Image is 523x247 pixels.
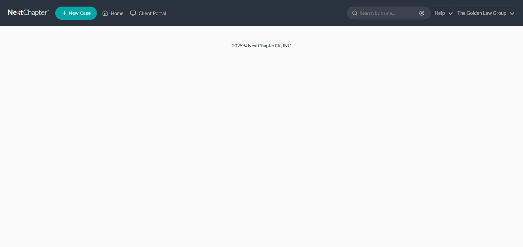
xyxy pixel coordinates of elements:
span: New Case [69,11,91,16]
input: Search by name... [360,7,420,19]
a: Help [431,7,453,19]
a: Home [99,7,127,19]
a: Client Portal [127,7,170,19]
a: The Golden Law Group [454,7,515,19]
div: 2025 © NextChapterBK, INC [74,42,449,54]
